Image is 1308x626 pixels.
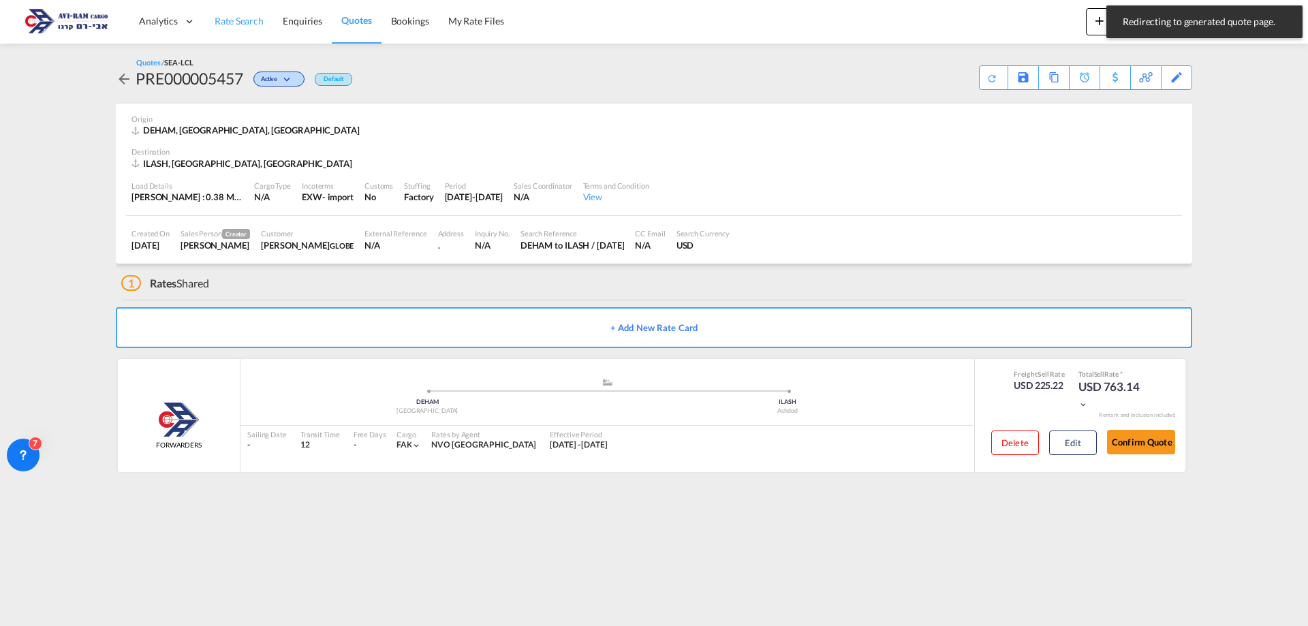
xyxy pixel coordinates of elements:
span: 1 [121,275,141,291]
button: Delete [991,431,1039,455]
md-icon: icon-arrow-left [116,71,132,87]
img: 166978e0a5f911edb4280f3c7a976193.png [20,6,112,37]
button: Edit [1049,431,1097,455]
div: USD 763.14 [1078,379,1147,411]
div: EXW [302,191,322,203]
span: Bookings [391,15,429,27]
div: Ashdod [608,407,968,416]
div: DEHAM to ILASH / 12 Aug 2025 [520,239,625,251]
span: Sell [1094,370,1105,378]
span: My Rate Files [448,15,504,27]
div: 01 Aug 2025 - 31 Aug 2025 [550,439,608,451]
md-icon: icon-chevron-down [411,441,421,450]
div: [PERSON_NAME] : 0.38 MT | Volumetric Wt : 4.42 CBM | Chargeable Wt : 4.42 W/M [131,191,243,203]
span: [DATE] - [DATE] [550,439,608,450]
div: Stuffing [404,181,433,191]
span: Analytics [139,14,178,28]
span: SEA-LCL [164,58,193,67]
span: Enquiries [283,15,322,27]
div: N/A [635,239,665,251]
div: Load Details [131,181,243,191]
div: CC Email [635,228,665,238]
div: PRE000005457 [136,67,243,89]
div: . [438,239,464,251]
md-icon: icon-refresh [984,70,1000,86]
div: Remark and Inclusion included [1089,411,1185,419]
div: Rates by Agent [431,429,536,439]
div: 12 [300,439,340,451]
button: icon-plus 400-fgNewicon-chevron-down [1086,8,1148,35]
div: Free Days [354,429,386,439]
div: Inquiry No. [475,228,510,238]
div: N/A [475,239,510,251]
div: Cargo [396,429,422,439]
div: icon-arrow-left [116,67,136,89]
div: External Reference [364,228,426,238]
div: SAAR ZEHAVIAN [181,239,250,251]
div: Effective Period [550,429,608,439]
div: Search Reference [520,228,625,238]
div: [GEOGRAPHIC_DATA] [247,407,608,416]
div: View [583,191,649,203]
span: Quotes [341,14,371,26]
span: Sell [1038,370,1049,378]
div: Sales Coordinator [514,181,572,191]
button: + Add New Rate Card [116,307,1192,348]
div: ILASH, Ashdod, Middle East [131,157,356,170]
div: Total Rate [1078,369,1147,379]
div: Terms and Condition [583,181,649,191]
div: Destination [131,146,1177,157]
div: Default [315,73,352,86]
md-icon: icon-plus 400-fg [1091,12,1108,29]
div: Sales Person [181,228,250,239]
div: Period [445,181,503,191]
span: Active [261,75,281,88]
span: Rate Search [215,15,264,27]
div: Origin [131,114,1177,124]
div: Shared [121,276,209,291]
span: FAK [396,439,412,450]
div: 12 Aug 2025 [131,239,170,251]
div: Customs [364,181,393,191]
div: AYELLET GLOBERMAN [261,239,354,251]
div: NVO Germany [431,439,536,451]
div: Created On [131,228,170,238]
span: Creator [222,229,250,239]
div: USD 225.22 [1014,379,1065,392]
div: Cargo Type [254,181,291,191]
div: DEHAM [247,398,608,407]
div: Change Status Here [253,72,305,87]
span: Rates [150,277,177,289]
div: Quotes /SEA-LCL [136,57,193,67]
div: Factory Stuffing [404,191,433,203]
div: Save As Template [1008,66,1038,89]
div: N/A [254,191,291,203]
div: 31 Aug 2025 [445,191,503,203]
div: No [364,191,393,203]
div: Address [438,228,464,238]
div: Change Status Here [243,67,308,89]
div: Incoterms [302,181,354,191]
md-icon: icon-chevron-down [281,76,297,84]
span: FORWARDERS [156,440,202,450]
md-icon: assets/icons/custom/ship-fill.svg [599,379,616,386]
div: Transit Time [300,429,340,439]
span: New [1091,15,1142,26]
div: N/A [514,191,572,203]
div: - import [322,191,354,203]
div: Freight Rate [1014,369,1065,379]
span: GLOBE [330,241,354,250]
div: N/A [364,239,426,251]
div: Quote PDF is not available at this time [986,66,1001,84]
span: Redirecting to generated quote page. [1119,15,1290,29]
md-icon: icon-chevron-down [1078,400,1088,409]
div: Sailing Date [247,429,287,439]
div: ILASH [608,398,968,407]
div: USD [676,239,730,251]
div: Customer [261,228,354,238]
button: Confirm Quote [1107,430,1175,454]
img: Aviram [159,403,200,437]
div: - [354,439,356,451]
span: DEHAM, [GEOGRAPHIC_DATA], [GEOGRAPHIC_DATA] [143,125,360,136]
div: DEHAM, Hamburg, Europe [131,124,363,136]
